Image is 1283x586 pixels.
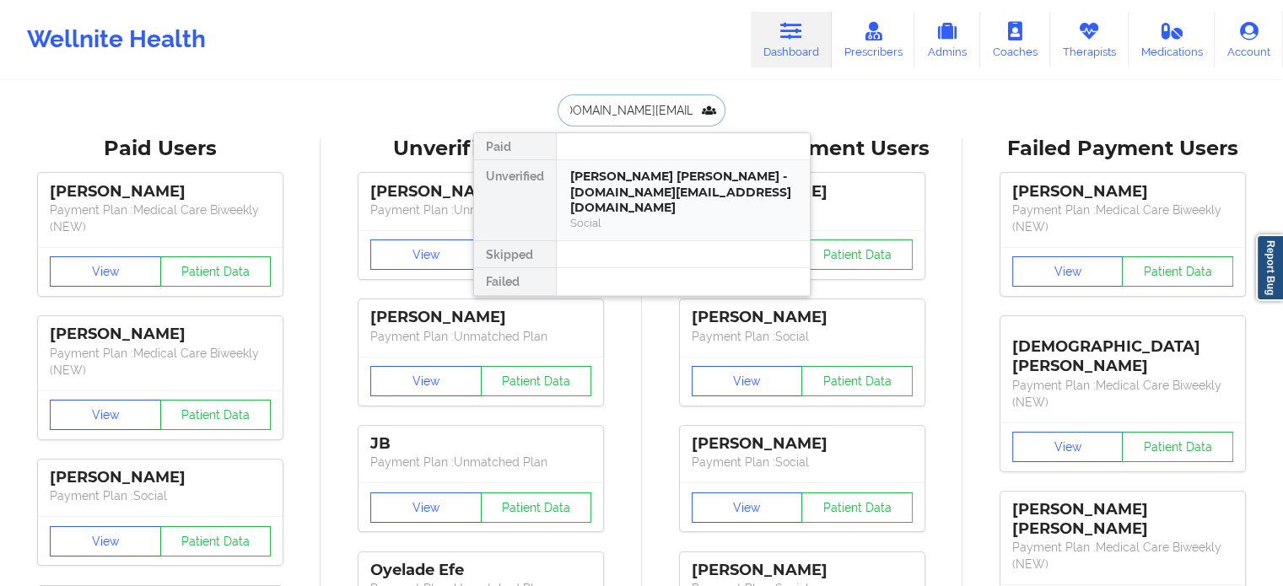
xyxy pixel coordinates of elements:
[332,136,629,162] div: Unverified Users
[570,216,796,230] div: Social
[370,492,482,523] button: View
[1122,256,1233,287] button: Patient Data
[692,366,803,396] button: View
[370,328,591,345] p: Payment Plan : Unmatched Plan
[370,308,591,327] div: [PERSON_NAME]
[50,468,271,487] div: [PERSON_NAME]
[1215,12,1283,67] a: Account
[1050,12,1129,67] a: Therapists
[1012,377,1233,411] p: Payment Plan : Medical Care Biweekly (NEW)
[692,328,913,345] p: Payment Plan : Social
[370,454,591,470] p: Payment Plan : Unmatched Plan
[801,366,913,396] button: Patient Data
[801,492,913,523] button: Patient Data
[974,136,1271,162] div: Failed Payment Users
[692,492,803,523] button: View
[160,400,272,430] button: Patient Data
[50,526,161,556] button: View
[1012,432,1124,462] button: View
[1129,12,1216,67] a: Medications
[50,325,271,344] div: [PERSON_NAME]
[474,160,556,241] div: Unverified
[370,182,591,202] div: [PERSON_NAME]
[1012,182,1233,202] div: [PERSON_NAME]
[1256,234,1283,301] a: Report Bug
[692,434,913,454] div: [PERSON_NAME]
[481,492,592,523] button: Patient Data
[370,434,591,454] div: JB
[751,12,832,67] a: Dashboard
[160,526,272,556] button: Patient Data
[570,169,796,216] div: [PERSON_NAME] [PERSON_NAME] - [DOMAIN_NAME][EMAIL_ADDRESS][DOMAIN_NAME]
[50,182,271,202] div: [PERSON_NAME]
[50,400,161,430] button: View
[12,136,309,162] div: Paid Users
[50,202,271,235] p: Payment Plan : Medical Care Biweekly (NEW)
[692,561,913,580] div: [PERSON_NAME]
[1012,202,1233,235] p: Payment Plan : Medical Care Biweekly (NEW)
[370,561,591,580] div: Oyelade Efe
[481,366,592,396] button: Patient Data
[980,12,1050,67] a: Coaches
[832,12,915,67] a: Prescribers
[50,487,271,504] p: Payment Plan : Social
[692,308,913,327] div: [PERSON_NAME]
[50,345,271,379] p: Payment Plan : Medical Care Biweekly (NEW)
[474,268,556,295] div: Failed
[1012,539,1233,573] p: Payment Plan : Medical Care Biweekly (NEW)
[370,366,482,396] button: View
[1012,500,1233,539] div: [PERSON_NAME] [PERSON_NAME]
[801,239,913,270] button: Patient Data
[50,256,161,287] button: View
[474,133,556,160] div: Paid
[1012,256,1124,287] button: View
[1122,432,1233,462] button: Patient Data
[914,12,980,67] a: Admins
[692,454,913,470] p: Payment Plan : Social
[474,241,556,268] div: Skipped
[1012,325,1233,376] div: [DEMOGRAPHIC_DATA][PERSON_NAME]
[370,239,482,270] button: View
[160,256,272,287] button: Patient Data
[370,202,591,218] p: Payment Plan : Unmatched Plan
